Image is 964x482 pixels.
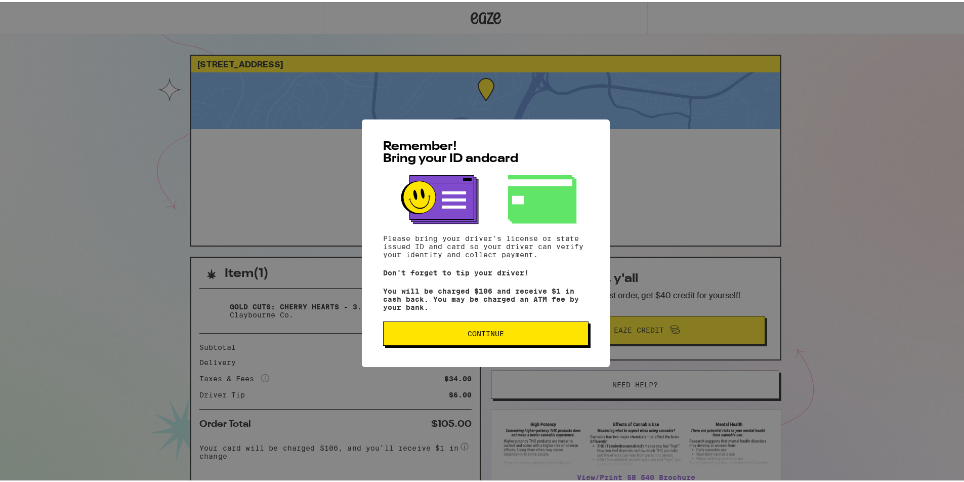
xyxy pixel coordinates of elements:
[383,232,589,257] p: Please bring your driver's license or state issued ID and card so your driver can verify your ide...
[6,7,73,15] span: Hi. Need any help?
[383,267,589,275] p: Don't forget to tip your driver!
[383,319,589,344] button: Continue
[468,328,504,335] span: Continue
[383,285,589,309] p: You will be charged $106 and receive $1 in cash back. You may be charged an ATM fee by your bank.
[383,139,518,163] span: Remember! Bring your ID and card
